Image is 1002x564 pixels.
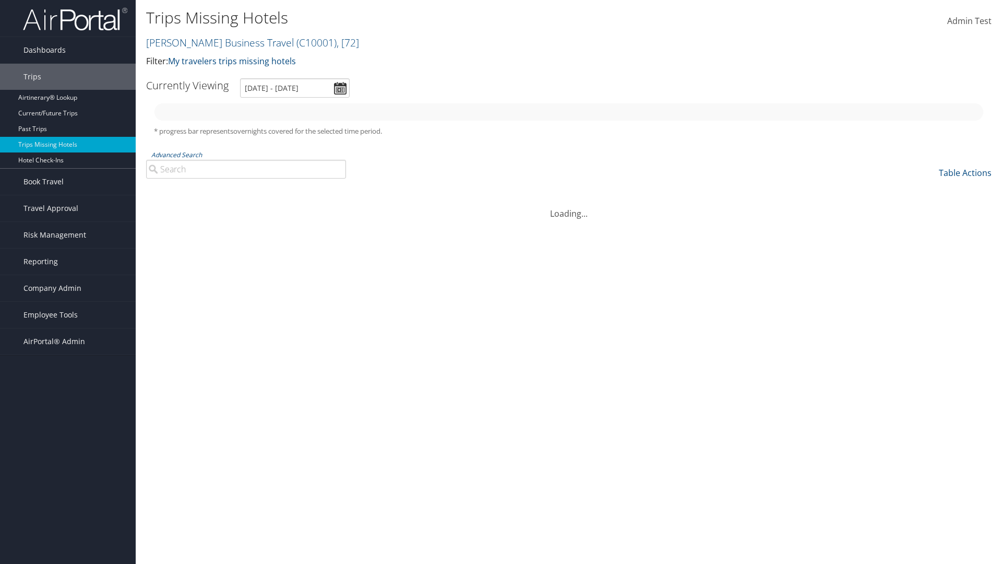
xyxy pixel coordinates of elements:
[146,7,710,29] h1: Trips Missing Hotels
[23,275,81,301] span: Company Admin
[146,55,710,68] p: Filter:
[296,36,337,50] span: ( C10001 )
[23,169,64,195] span: Book Travel
[146,36,359,50] a: [PERSON_NAME] Business Travel
[23,7,127,31] img: airportal-logo.png
[168,55,296,67] a: My travelers trips missing hotels
[23,37,66,63] span: Dashboards
[23,302,78,328] span: Employee Tools
[146,195,992,220] div: Loading...
[337,36,359,50] span: , [ 72 ]
[23,328,85,355] span: AirPortal® Admin
[151,150,202,159] a: Advanced Search
[947,5,992,38] a: Admin Test
[240,78,350,98] input: [DATE] - [DATE]
[23,249,58,275] span: Reporting
[146,78,229,92] h3: Currently Viewing
[939,167,992,179] a: Table Actions
[146,160,346,179] input: Advanced Search
[23,64,41,90] span: Trips
[154,126,984,136] h5: * progress bar represents overnights covered for the selected time period.
[23,222,86,248] span: Risk Management
[947,15,992,27] span: Admin Test
[23,195,78,221] span: Travel Approval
